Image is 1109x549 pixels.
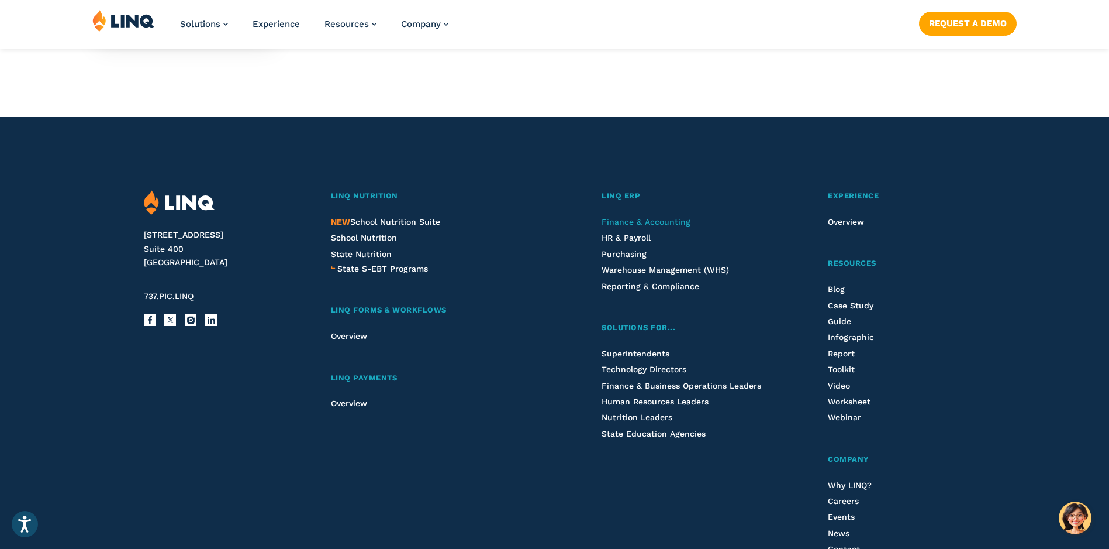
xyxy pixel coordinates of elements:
[828,529,849,538] a: News
[602,265,729,274] a: Warehouse Management (WHS)
[331,399,367,408] a: Overview
[331,304,541,317] a: LINQ Forms & Workflows
[828,496,859,506] a: Careers
[602,190,767,203] a: LINQ ERP
[602,233,651,242] a: HR & Payroll
[602,413,672,422] a: Nutrition Leaders
[828,512,855,521] a: Events
[331,217,440,227] span: School Nutrition Suite
[331,191,398,200] span: LINQ Nutrition
[331,233,397,242] a: School Nutrition
[828,365,855,374] a: Toolkit
[602,381,761,390] a: Finance & Business Operations Leaders
[144,314,156,326] a: Facebook
[331,190,541,203] a: LINQ Nutrition
[164,314,176,326] a: X
[828,381,850,390] a: Video
[324,19,376,29] a: Resources
[602,429,706,438] a: State Education Agencies
[828,191,879,200] span: Experience
[828,190,965,203] a: Experience
[828,454,965,466] a: Company
[180,19,228,29] a: Solutions
[602,217,690,227] a: Finance & Accounting
[337,264,428,273] span: State S-EBT Programs
[337,262,428,275] a: State S-EBT Programs
[828,317,851,326] a: Guide
[828,217,864,227] a: Overview
[180,19,220,29] span: Solutions
[602,349,669,358] a: Superintendents
[324,19,369,29] span: Resources
[828,258,965,270] a: Resources
[92,9,154,32] img: LINQ | K‑12 Software
[602,191,640,200] span: LINQ ERP
[919,12,1017,35] a: Request a Demo
[828,481,872,490] a: Why LINQ?
[205,314,217,326] a: LinkedIn
[602,249,647,259] a: Purchasing
[919,9,1017,35] nav: Button Navigation
[1059,502,1091,534] button: Hello, have a question? Let’s chat.
[828,455,869,464] span: Company
[253,19,300,29] a: Experience
[602,282,699,291] a: Reporting & Compliance
[602,365,686,374] a: Technology Directors
[144,291,194,301] span: 737.PIC.LINQ
[144,190,215,215] img: LINQ | K‑12 Software
[828,413,861,422] a: Webinar
[144,228,302,270] address: [STREET_ADDRESS] Suite 400 [GEOGRAPHIC_DATA]
[828,259,876,267] span: Resources
[401,19,448,29] a: Company
[331,217,350,227] span: NEW
[331,249,392,259] a: State Nutrition
[331,373,398,382] span: LINQ Payments
[331,331,367,341] a: Overview
[185,314,196,326] a: Instagram
[828,332,874,342] a: Infographic
[828,301,873,310] a: Case Study
[828,349,855,358] a: Report
[331,372,541,385] a: LINQ Payments
[828,397,870,406] a: Worksheet
[828,284,845,294] a: Blog
[331,217,440,227] a: NEWSchool Nutrition Suite
[401,19,441,29] span: Company
[331,306,447,314] span: LINQ Forms & Workflows
[180,9,448,48] nav: Primary Navigation
[602,397,709,406] a: Human Resources Leaders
